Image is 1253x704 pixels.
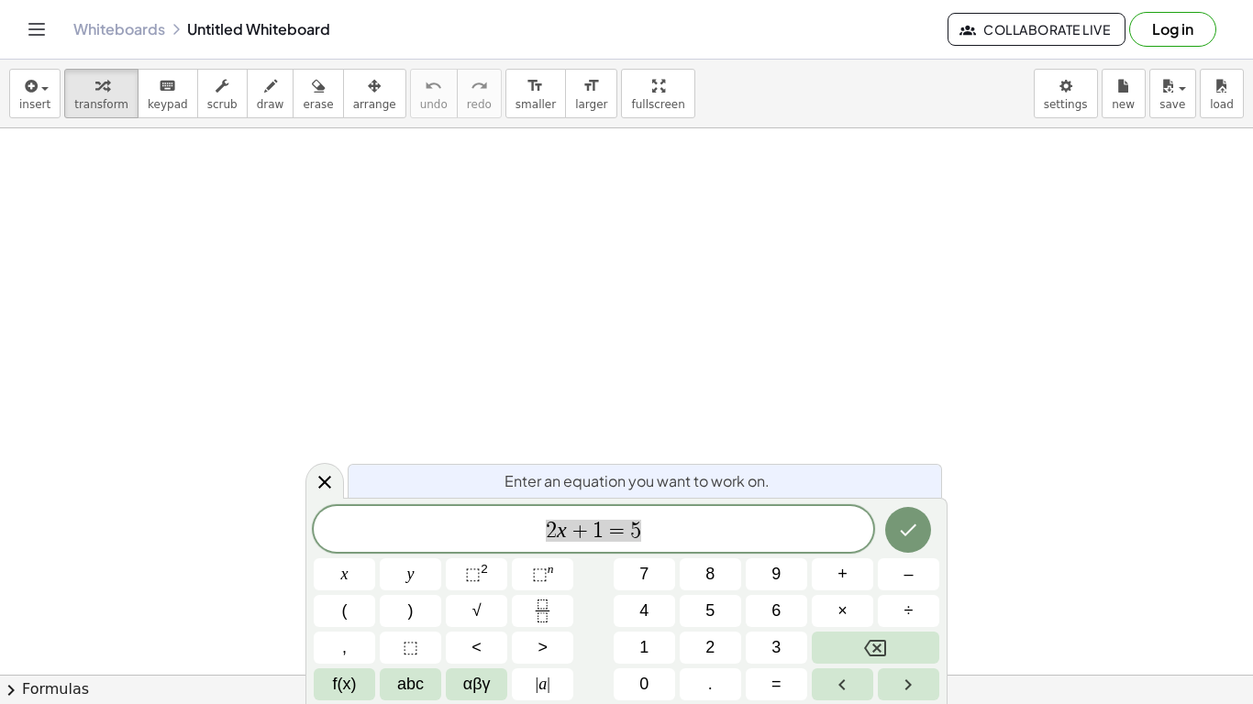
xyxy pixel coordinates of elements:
[257,98,284,111] span: draw
[446,595,507,627] button: Square root
[1034,69,1098,118] button: settings
[548,562,554,576] sup: n
[604,520,630,542] span: =
[680,558,741,590] button: 8
[159,75,176,97] i: keyboard
[621,69,694,118] button: fullscreen
[639,635,649,660] span: 1
[614,558,675,590] button: 7
[885,507,931,553] button: Done
[812,558,873,590] button: Plus
[1129,12,1216,47] button: Log in
[639,599,649,623] span: 4
[410,69,458,118] button: undoundo
[505,69,566,118] button: format_sizesmaller
[527,75,544,97] i: format_size
[904,562,913,587] span: –
[1200,69,1244,118] button: load
[948,13,1125,46] button: Collaborate Live
[746,558,807,590] button: 9
[630,520,641,542] span: 5
[680,632,741,664] button: 2
[565,69,617,118] button: format_sizelarger
[771,562,781,587] span: 9
[582,75,600,97] i: format_size
[148,98,188,111] span: keypad
[516,98,556,111] span: smaller
[904,599,914,623] span: ÷
[380,558,441,590] button: y
[446,668,507,700] button: Greek alphabet
[64,69,139,118] button: transform
[353,98,396,111] span: arrange
[1149,69,1196,118] button: save
[457,69,502,118] button: redoredo
[303,98,333,111] span: erase
[567,520,593,542] span: +
[481,562,488,576] sup: 2
[1102,69,1146,118] button: new
[575,98,607,111] span: larger
[207,98,238,111] span: scrub
[314,558,375,590] button: x
[512,558,573,590] button: Superscript
[333,672,357,697] span: f(x)
[247,69,294,118] button: draw
[614,595,675,627] button: 4
[812,595,873,627] button: Times
[197,69,248,118] button: scrub
[878,668,939,700] button: Right arrow
[614,668,675,700] button: 0
[407,562,415,587] span: y
[467,98,492,111] span: redo
[547,675,550,693] span: |
[746,595,807,627] button: 6
[639,672,649,697] span: 0
[465,565,481,583] span: ⬚
[557,518,567,542] var: x
[425,75,442,97] i: undo
[343,69,406,118] button: arrange
[771,599,781,623] span: 6
[342,635,347,660] span: ,
[837,599,848,623] span: ×
[9,69,61,118] button: insert
[536,672,550,697] span: a
[878,558,939,590] button: Minus
[532,565,548,583] span: ⬚
[380,595,441,627] button: )
[536,675,539,693] span: |
[397,672,424,697] span: abc
[705,562,715,587] span: 8
[74,98,128,111] span: transform
[746,668,807,700] button: Equals
[1210,98,1234,111] span: load
[705,599,715,623] span: 5
[446,558,507,590] button: Squared
[403,635,418,660] span: ⬚
[1044,98,1088,111] span: settings
[380,668,441,700] button: Alphabet
[512,632,573,664] button: Greater than
[680,668,741,700] button: .
[293,69,343,118] button: erase
[639,562,649,587] span: 7
[546,520,557,542] span: 2
[631,98,684,111] span: fullscreen
[471,635,482,660] span: <
[771,672,782,697] span: =
[22,15,51,44] button: Toggle navigation
[420,98,448,111] span: undo
[471,75,488,97] i: redo
[341,562,349,587] span: x
[538,635,548,660] span: >
[614,632,675,664] button: 1
[708,672,713,697] span: .
[408,599,414,623] span: )
[512,668,573,700] button: Absolute value
[812,668,873,700] button: Left arrow
[837,562,848,587] span: +
[314,668,375,700] button: Functions
[314,595,375,627] button: (
[593,520,604,542] span: 1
